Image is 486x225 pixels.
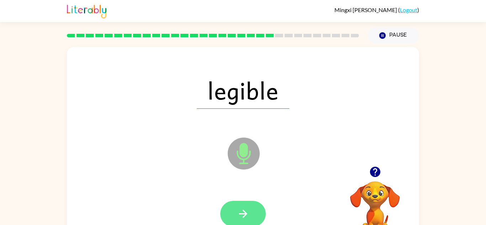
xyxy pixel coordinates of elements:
[400,6,417,13] a: Logout
[67,3,106,18] img: Literably
[197,72,289,109] span: legible
[334,6,419,13] div: ( )
[334,6,398,13] span: Mingxi [PERSON_NAME]
[368,27,419,44] button: Pause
